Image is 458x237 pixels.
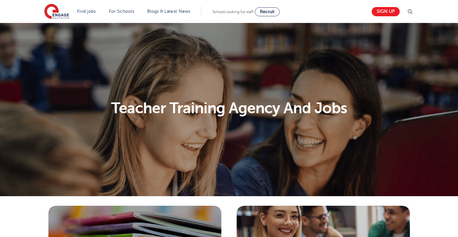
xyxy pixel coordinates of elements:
[260,9,275,14] span: Recruit
[41,100,418,116] h1: Teacher Training Agency And Jobs
[212,10,254,14] span: Schools looking for staff
[109,9,134,14] a: For Schools
[255,7,280,16] a: Recruit
[372,7,400,16] a: Sign up
[77,9,96,14] a: Find jobs
[147,9,190,14] a: Blogs & Latest News
[44,4,69,20] img: Engage Education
